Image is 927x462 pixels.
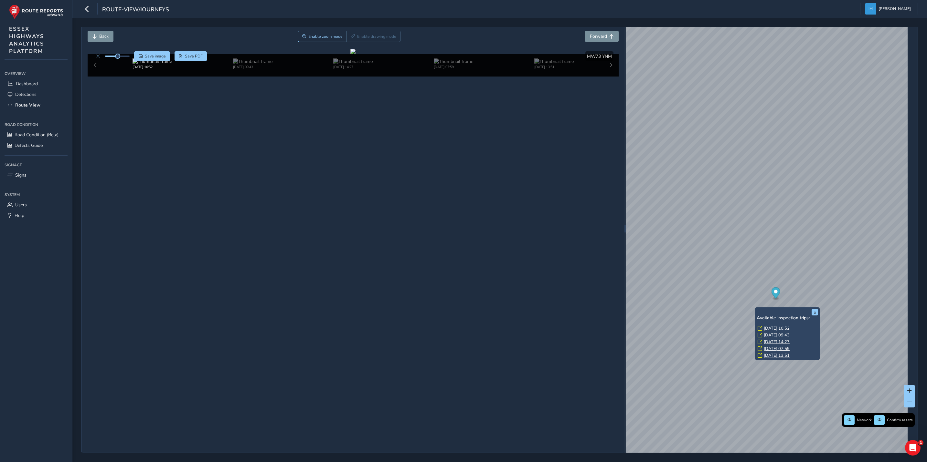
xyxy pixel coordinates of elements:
img: Thumbnail frame [434,58,473,65]
span: Save image [145,54,166,59]
span: Users [15,202,27,208]
div: Road Condition [5,120,68,129]
a: Help [5,210,68,221]
span: Back [99,33,109,39]
img: Thumbnail frame [333,58,373,65]
span: Road Condition (Beta) [15,132,59,138]
div: System [5,190,68,200]
span: Enable zoom mode [308,34,343,39]
a: Route View [5,100,68,110]
a: [DATE] 14:27 [764,339,790,345]
div: [DATE] 13:51 [534,65,574,69]
a: Detections [5,89,68,100]
button: Forward [585,31,619,42]
span: Detections [15,91,37,98]
img: Thumbnail frame [233,58,272,65]
a: Defects Guide [5,140,68,151]
span: ESSEX HIGHWAYS ANALYTICS PLATFORM [9,25,44,55]
span: Signs [15,172,27,178]
span: Network [857,417,872,423]
span: Confirm assets [887,417,913,423]
iframe: Intercom live chat [905,440,921,456]
a: Dashboard [5,78,68,89]
span: Forward [590,33,607,39]
div: [DATE] 14:27 [333,65,373,69]
span: Help [15,212,24,219]
a: [DATE] 07:59 [764,346,790,352]
div: Signage [5,160,68,170]
a: [DATE] 10:52 [764,325,790,331]
button: Zoom [298,31,347,42]
div: Overview [5,69,68,78]
a: Signs [5,170,68,180]
a: Users [5,200,68,210]
span: 1 [918,440,923,445]
span: [PERSON_NAME] [879,3,911,15]
span: Route View [15,102,40,108]
button: Save [134,51,170,61]
a: [DATE] 09:43 [764,332,790,338]
span: Defects Guide [15,142,43,149]
button: x [812,309,818,315]
a: [DATE] 13:51 [764,353,790,358]
img: diamond-layout [865,3,876,15]
img: Thumbnail frame [534,58,574,65]
button: Back [88,31,113,42]
button: PDF [175,51,207,61]
div: [DATE] 09:43 [233,65,272,69]
a: Road Condition (Beta) [5,129,68,140]
img: Thumbnail frame [133,58,172,65]
div: Map marker [771,287,780,301]
div: [DATE] 10:52 [133,65,172,69]
button: [PERSON_NAME] [865,3,913,15]
span: MW73 YNM [587,53,612,59]
span: Dashboard [16,81,38,87]
span: Save PDF [185,54,203,59]
h6: Available inspection trips: [757,315,818,321]
span: route-view/journeys [102,5,169,15]
img: rr logo [9,5,63,19]
div: [DATE] 07:59 [434,65,473,69]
